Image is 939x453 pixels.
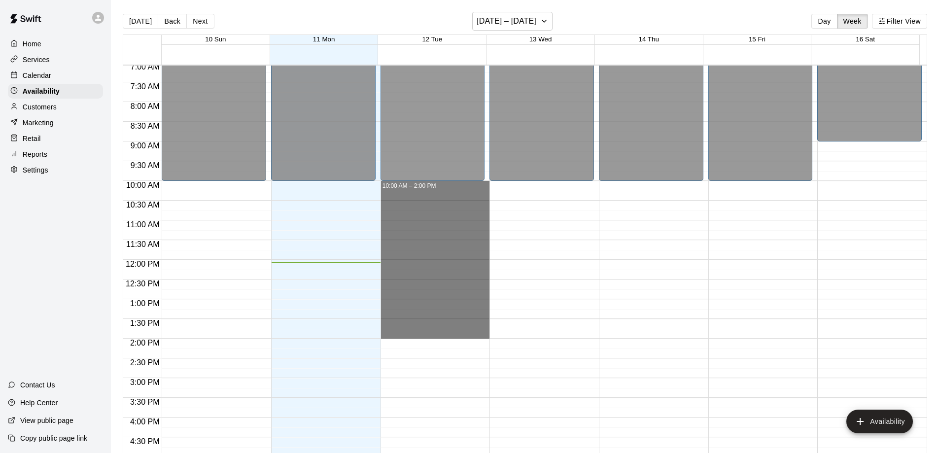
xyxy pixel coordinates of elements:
a: Availability [8,84,103,99]
a: Reports [8,147,103,162]
span: 10:00 AM – 2:00 PM [383,182,436,189]
button: 11 Mon [313,35,335,43]
p: Calendar [23,70,51,80]
p: Retail [23,134,41,143]
button: 10 Sun [205,35,226,43]
span: 2:00 PM [128,339,162,347]
span: 1:30 PM [128,319,162,327]
button: 12 Tue [422,35,442,43]
p: Settings [23,165,48,175]
span: 7:00 AM [128,63,162,71]
button: 14 Thu [639,35,659,43]
a: Marketing [8,115,103,130]
span: 3:30 PM [128,398,162,406]
button: Day [811,14,837,29]
span: 12:00 PM [123,260,162,268]
button: Filter View [872,14,927,29]
a: Settings [8,163,103,177]
button: 15 Fri [749,35,765,43]
p: Reports [23,149,47,159]
a: Calendar [8,68,103,83]
span: 1:00 PM [128,299,162,308]
p: Availability [23,86,60,96]
span: 11:30 AM [124,240,162,248]
a: Customers [8,100,103,114]
button: Next [186,14,214,29]
span: 10:00 AM [124,181,162,189]
span: 4:30 PM [128,437,162,446]
span: 11:00 AM [124,220,162,229]
p: Contact Us [20,380,55,390]
button: [DATE] [123,14,158,29]
button: 13 Wed [529,35,552,43]
span: 10:30 AM [124,201,162,209]
p: View public page [20,416,73,425]
button: [DATE] – [DATE] [472,12,553,31]
span: 8:30 AM [128,122,162,130]
span: 4:00 PM [128,418,162,426]
p: Home [23,39,41,49]
p: Services [23,55,50,65]
button: Week [837,14,868,29]
a: Retail [8,131,103,146]
span: 8:00 AM [128,102,162,110]
span: 3:00 PM [128,378,162,386]
span: 9:30 AM [128,161,162,170]
a: Home [8,36,103,51]
a: Services [8,52,103,67]
span: 9:00 AM [128,141,162,150]
h6: [DATE] – [DATE] [477,14,536,28]
p: Customers [23,102,57,112]
span: 2:30 PM [128,358,162,367]
button: Back [158,14,187,29]
p: Help Center [20,398,58,408]
span: 12:30 PM [123,279,162,288]
button: add [846,410,913,433]
span: 7:30 AM [128,82,162,91]
button: 16 Sat [856,35,875,43]
p: Copy public page link [20,433,87,443]
p: Marketing [23,118,54,128]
